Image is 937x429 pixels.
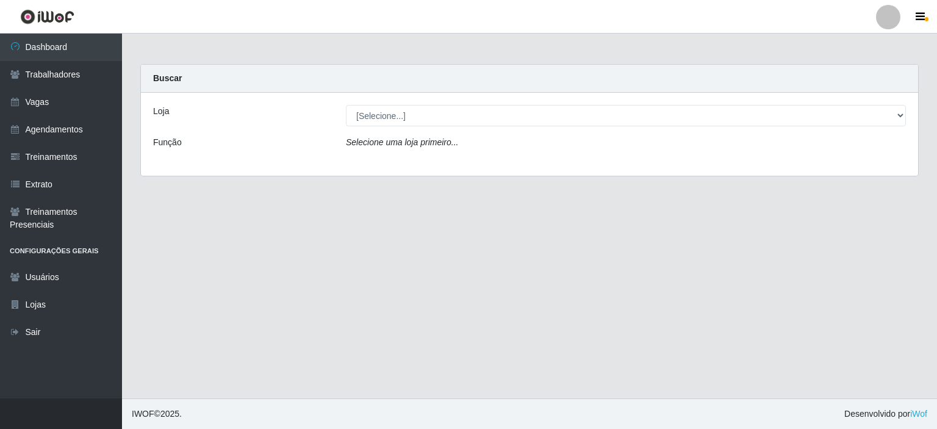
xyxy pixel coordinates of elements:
label: Função [153,136,182,149]
strong: Buscar [153,73,182,83]
span: Desenvolvido por [844,408,927,420]
span: IWOF [132,409,154,419]
label: Loja [153,105,169,118]
span: © 2025 . [132,408,182,420]
a: iWof [910,409,927,419]
img: CoreUI Logo [20,9,74,24]
i: Selecione uma loja primeiro... [346,137,458,147]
